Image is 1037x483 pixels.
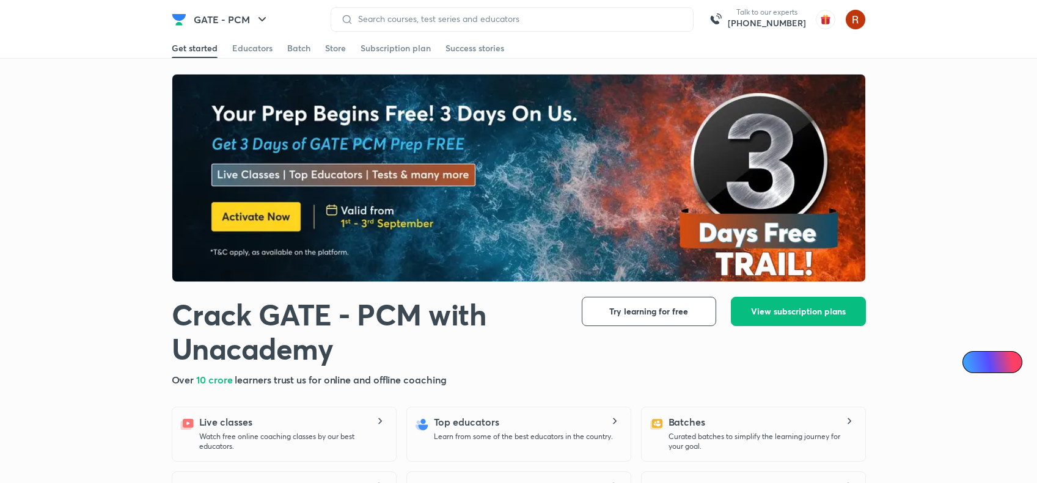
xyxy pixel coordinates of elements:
[232,38,273,58] a: Educators
[751,305,846,318] span: View subscription plans
[199,432,386,451] p: Watch free online coaching classes by our best educators.
[962,351,1022,373] a: Ai Doubts
[669,415,705,429] h5: Batches
[361,38,431,58] a: Subscription plan
[199,415,252,429] h5: Live classes
[845,9,866,30] img: Rupsha chowdhury
[445,42,504,54] div: Success stories
[186,7,277,32] button: GATE - PCM
[728,7,806,17] p: Talk to our experts
[325,42,346,54] div: Store
[235,373,446,386] span: learners trust us for online and offline coaching
[287,38,310,58] a: Batch
[172,38,218,58] a: Get started
[983,357,1015,367] span: Ai Doubts
[816,10,835,29] img: avatar
[325,38,346,58] a: Store
[434,432,613,441] p: Learn from some of the best educators in the country.
[196,373,235,386] span: 10 crore
[703,7,728,32] img: call-us
[669,432,856,451] p: Curated batches to simplify the learning journey for your goal.
[361,42,431,54] div: Subscription plan
[172,42,218,54] div: Get started
[172,12,186,27] img: Company Logo
[172,373,197,386] span: Over
[172,297,562,365] h1: Crack GATE - PCM with Unacademy
[445,38,504,58] a: Success stories
[970,357,980,367] img: Icon
[353,14,683,24] input: Search courses, test series and educators
[287,42,310,54] div: Batch
[728,17,806,29] a: [PHONE_NUMBER]
[731,297,866,326] button: View subscription plans
[582,297,716,326] button: Try learning for free
[609,305,688,318] span: Try learning for free
[434,415,499,429] h5: Top educators
[232,42,273,54] div: Educators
